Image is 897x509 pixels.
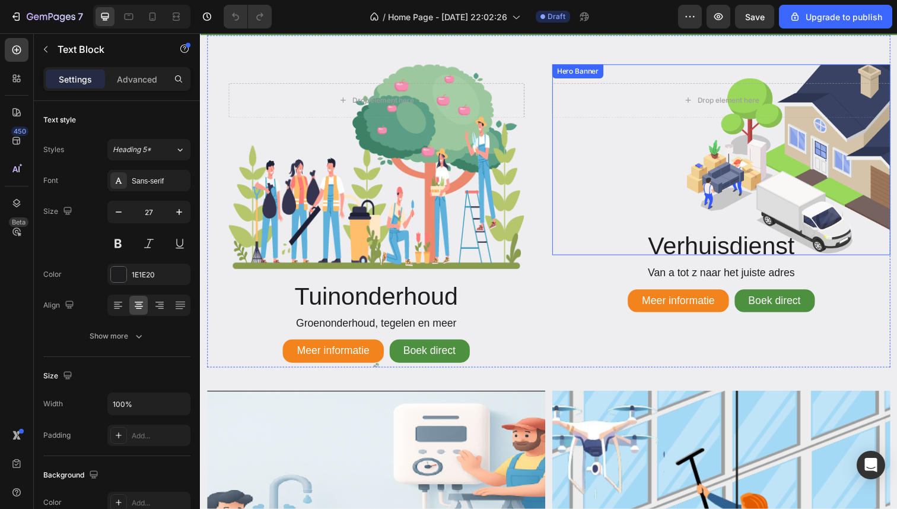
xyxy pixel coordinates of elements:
[779,5,892,29] button: Upgrade to publish
[132,270,187,280] div: 1E1E20
[117,73,157,86] p: Advanced
[360,197,705,237] h2: Verhuisdienst
[43,430,71,441] div: Padding
[43,298,77,314] div: Align
[132,431,187,441] div: Add...
[200,33,897,509] iframe: Design area
[789,11,882,23] div: Upgrade to publish
[43,269,62,280] div: Color
[362,34,409,45] div: Hero Banner
[108,393,190,415] input: Auto
[90,330,145,342] div: Show more
[113,144,151,155] span: Heading 5*
[508,64,571,74] div: Drop element here
[360,32,705,227] div: Background Image
[451,267,525,280] div: Meer informatie
[43,175,58,186] div: Font
[745,12,765,22] span: Save
[43,204,75,220] div: Size
[43,115,76,125] div: Text style
[132,176,187,186] div: Sans-serif
[43,399,63,409] div: Width
[383,11,386,23] span: /
[59,73,92,86] p: Settings
[857,451,885,479] div: Open Intercom Messenger
[11,127,28,136] div: 450
[58,42,158,56] p: Text Block
[388,11,507,23] span: Home Page - [DATE] 22:02:26
[5,5,88,29] button: 7
[437,262,539,285] button: Meer informatie
[735,5,774,29] button: Save
[548,11,565,22] span: Draft
[546,262,628,285] button: <p>Boek direct</p>
[560,267,613,280] p: Boek direct
[43,467,101,483] div: Background
[132,498,187,508] div: Add...
[208,318,261,331] p: Boek direct
[224,5,272,29] div: Undo/Redo
[43,325,190,347] button: Show more
[78,10,83,24] p: 7
[43,144,64,155] div: Styles
[43,368,75,384] div: Size
[43,497,62,508] div: Color
[361,238,704,252] p: Van a tot z naar het juiste adres
[9,217,28,227] div: Beta
[107,139,190,160] button: Heading 5*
